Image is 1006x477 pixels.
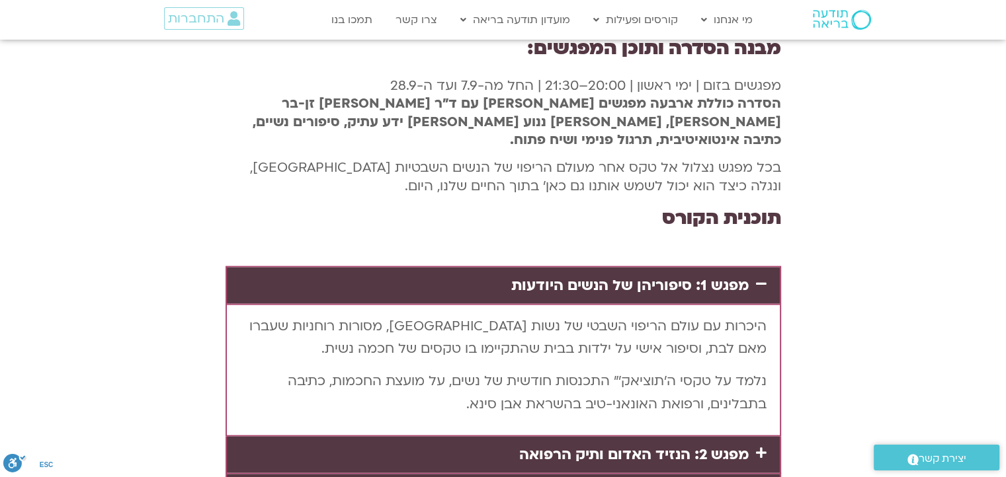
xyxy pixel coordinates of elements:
h2: מבנה הסדרה ותוכן המפגשים: [226,30,781,67]
p: היכרות עם עולם הריפוי השבטי של נשות [GEOGRAPHIC_DATA], מסורות רוחניות שעברו מאם לבת, וסיפור אישי ... [240,315,767,361]
a: יצירת קשר [874,445,999,470]
a: מפגש 1: סיפוריהן של הנשים היודעות [511,275,749,295]
div: מפגש 1: סיפוריהן של הנשים היודעות [227,268,780,304]
a: מועדון תודעה בריאה [454,7,577,32]
a: מפגש 2: הנזיד האדום ותיק הרפואה [519,445,749,464]
img: תודעה בריאה [813,10,871,30]
a: תמכו בנו [325,7,379,32]
a: התחברות [164,7,244,30]
span: מפגשים בזום | ימי ראשון | 20:00–21:30 | החל מה-7.9 ועד ה-28.9 [390,77,781,94]
a: קורסים ופעילות [587,7,685,32]
strong: הסדרה כוללת ארבעה מפגשים [PERSON_NAME] עם ד"ר [PERSON_NAME] זן-בר [PERSON_NAME], [PERSON_NAME] ננ... [253,94,781,149]
a: מי אנחנו [694,7,759,32]
p: נלמד על טקסי ה’תוציאק’" התכנסות חודשית של נשים, על מועצת החכמות, כתיבה בתבלינים, ורפואת האונאני-ט... [240,370,767,416]
div: מפגש 2: הנזיד האדום ותיק הרפואה [227,437,780,473]
div: מפגש 1: סיפוריהן של הנשים היודעות [227,304,780,435]
span: יצירת קשר [919,450,966,468]
span: בכל מפגש נצלול אל טקס אחר מעולם הריפוי של הנשים השבטיות [GEOGRAPHIC_DATA], ונגלה כיצד הוא יכול לש... [250,159,781,195]
span: התחברות [168,11,224,26]
a: צרו קשר [389,7,444,32]
h2: תוכנית הקורס [226,200,781,237]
